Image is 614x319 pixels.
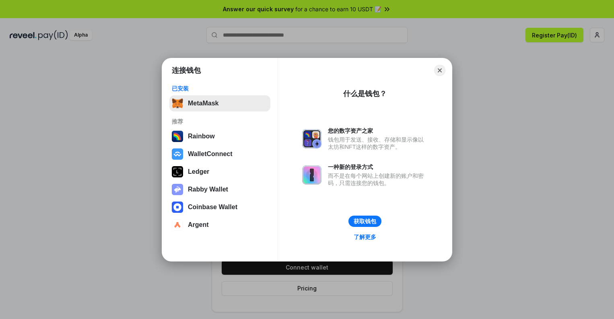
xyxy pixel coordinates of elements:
img: svg+xml,%3Csvg%20width%3D%2228%22%20height%3D%2228%22%20viewBox%3D%220%200%2028%2028%22%20fill%3D... [172,219,183,231]
div: 了解更多 [354,233,376,241]
img: svg+xml,%3Csvg%20width%3D%2228%22%20height%3D%2228%22%20viewBox%3D%220%200%2028%2028%22%20fill%3D... [172,202,183,213]
button: Rainbow [169,128,270,144]
div: Rabby Wallet [188,186,228,193]
img: svg+xml,%3Csvg%20xmlns%3D%22http%3A%2F%2Fwww.w3.org%2F2000%2Fsvg%22%20fill%3D%22none%22%20viewBox... [302,165,321,185]
img: svg+xml,%3Csvg%20width%3D%22120%22%20height%3D%22120%22%20viewBox%3D%220%200%20120%20120%22%20fil... [172,131,183,142]
div: 什么是钱包？ [343,89,387,99]
div: 您的数字资产之家 [328,127,428,134]
button: Argent [169,217,270,233]
button: Ledger [169,164,270,180]
div: Coinbase Wallet [188,204,237,211]
div: 而不是在每个网站上创建新的账户和密码，只需连接您的钱包。 [328,172,428,187]
img: svg+xml,%3Csvg%20xmlns%3D%22http%3A%2F%2Fwww.w3.org%2F2000%2Fsvg%22%20width%3D%2228%22%20height%3... [172,166,183,177]
button: WalletConnect [169,146,270,162]
img: svg+xml,%3Csvg%20xmlns%3D%22http%3A%2F%2Fwww.w3.org%2F2000%2Fsvg%22%20fill%3D%22none%22%20viewBox... [302,129,321,148]
button: 获取钱包 [348,216,381,227]
div: MetaMask [188,100,218,107]
div: Ledger [188,168,209,175]
img: svg+xml,%3Csvg%20fill%3D%22none%22%20height%3D%2233%22%20viewBox%3D%220%200%2035%2033%22%20width%... [172,98,183,109]
div: Argent [188,221,209,228]
button: Coinbase Wallet [169,199,270,215]
div: 钱包用于发送、接收、存储和显示像以太坊和NFT这样的数字资产。 [328,136,428,150]
img: svg+xml,%3Csvg%20xmlns%3D%22http%3A%2F%2Fwww.w3.org%2F2000%2Fsvg%22%20fill%3D%22none%22%20viewBox... [172,184,183,195]
div: Rainbow [188,133,215,140]
div: 一种新的登录方式 [328,163,428,171]
div: 推荐 [172,118,268,125]
div: WalletConnect [188,150,233,158]
button: Rabby Wallet [169,181,270,198]
img: svg+xml,%3Csvg%20width%3D%2228%22%20height%3D%2228%22%20viewBox%3D%220%200%2028%2028%22%20fill%3D... [172,148,183,160]
div: 获取钱包 [354,218,376,225]
a: 了解更多 [349,232,381,242]
button: Close [434,65,445,76]
h1: 连接钱包 [172,66,201,75]
button: MetaMask [169,95,270,111]
div: 已安装 [172,85,268,92]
